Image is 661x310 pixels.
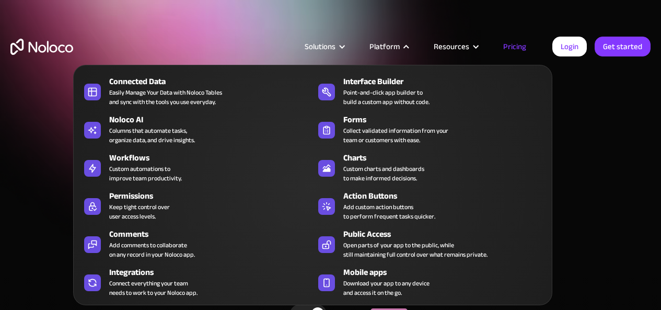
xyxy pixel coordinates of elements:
[109,75,317,88] div: Connected Data
[343,75,551,88] div: Interface Builder
[109,202,170,221] div: Keep tight control over user access levels.
[79,150,312,185] a: WorkflowsCustom automations toimprove team productivity.
[595,37,651,56] a: Get started
[305,40,335,53] div: Solutions
[343,152,551,164] div: Charts
[109,240,195,259] div: Add comments to collaborate on any record in your Noloco app.
[109,126,195,145] div: Columns that automate tasks, organize data, and drive insights.
[552,37,587,56] a: Login
[343,126,448,145] div: Collect validated information from your team or customers with ease.
[292,40,356,53] div: Solutions
[79,111,312,147] a: Noloco AIColumns that automate tasks,organize data, and drive insights.
[343,240,488,259] div: Open parts of your app to the public, while still maintaining full control over what remains priv...
[109,164,182,183] div: Custom automations to improve team productivity.
[313,73,547,109] a: Interface BuilderPoint-and-click app builder tobuild a custom app without code.
[109,190,317,202] div: Permissions
[10,162,651,178] h2: Start for free. Upgrade to support your business at any stage.
[109,279,198,297] div: Connect everything your team needs to work to your Noloco app.
[343,228,551,240] div: Public Access
[343,202,435,221] div: Add custom action buttons to perform frequent tasks quicker.
[79,73,312,109] a: Connected DataEasily Manage Your Data with Noloco Tablesand sync with the tools you use everyday.
[421,40,490,53] div: Resources
[109,266,317,279] div: Integrations
[313,150,547,185] a: ChartsCustom charts and dashboardsto make informed decisions.
[313,226,547,261] a: Public AccessOpen parts of your app to the public, whilestill maintaining full control over what ...
[313,111,547,147] a: FormsCollect validated information from yourteam or customers with ease.
[79,226,312,261] a: CommentsAdd comments to collaborateon any record in your Noloco app.
[10,89,651,152] h1: Flexible Pricing Designed for Business
[369,40,400,53] div: Platform
[109,228,317,240] div: Comments
[356,40,421,53] div: Platform
[343,88,430,107] div: Point-and-click app builder to build a custom app without code.
[73,50,552,305] nav: Platform
[313,188,547,223] a: Action ButtonsAdd custom action buttonsto perform frequent tasks quicker.
[10,274,651,300] div: CHOOSE YOUR PLAN
[343,266,551,279] div: Mobile apps
[343,190,551,202] div: Action Buttons
[343,164,424,183] div: Custom charts and dashboards to make informed decisions.
[313,264,547,300] a: Mobile appsDownload your app to any deviceand access it on the go.
[434,40,469,53] div: Resources
[79,188,312,223] a: PermissionsKeep tight control overuser access levels.
[109,88,222,107] div: Easily Manage Your Data with Noloco Tables and sync with the tools you use everyday.
[343,279,430,297] span: Download your app to any device and access it on the go.
[109,152,317,164] div: Workflows
[490,40,539,53] a: Pricing
[109,113,317,126] div: Noloco AI
[79,264,312,300] a: IntegrationsConnect everything your teamneeds to work to your Noloco app.
[343,113,551,126] div: Forms
[10,39,73,55] a: home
